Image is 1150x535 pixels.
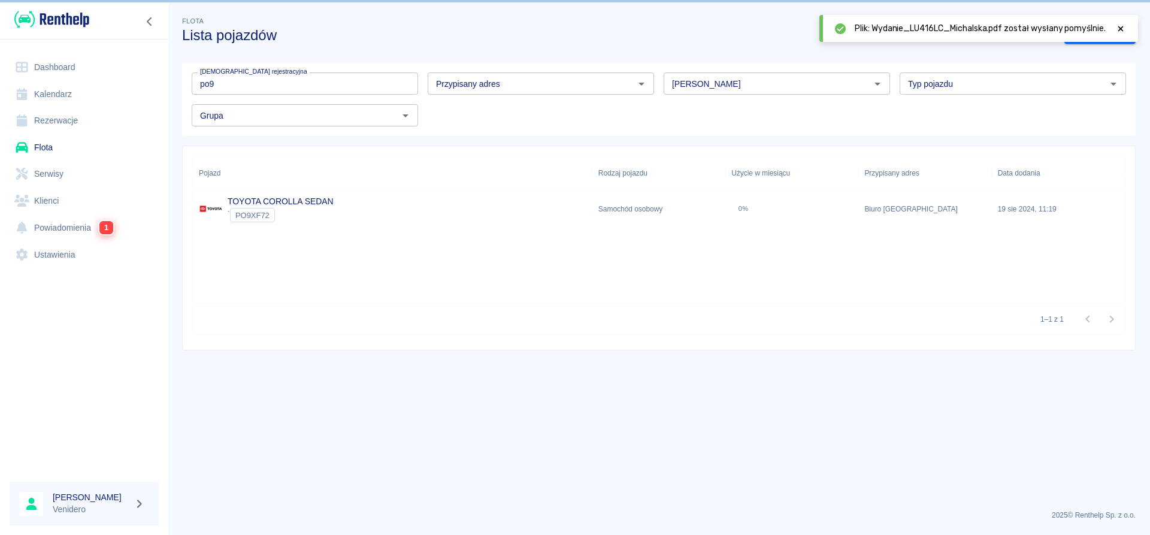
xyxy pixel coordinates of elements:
div: Rodzaj pojazdu [598,156,647,190]
button: Otwórz [1105,75,1122,92]
div: Użycie w miesiącu [731,156,790,190]
p: 2025 © Renthelp Sp. z o.o. [182,510,1136,521]
h6: [PERSON_NAME] [53,491,129,503]
button: Otwórz [633,75,650,92]
div: ` [228,208,334,222]
a: Dashboard [10,54,159,81]
div: Data dodania [992,156,1125,190]
a: Klienci [10,188,159,214]
label: [DEMOGRAPHIC_DATA] rejestracyjna [200,67,307,76]
button: Sort [220,165,237,182]
a: Serwisy [10,161,159,188]
div: Przypisany adres [864,156,919,190]
a: Kalendarz [10,81,159,108]
div: Przypisany adres [858,156,991,190]
button: Zwiń nawigację [141,14,159,29]
div: Samochód osobowy [592,190,725,228]
div: Pojazd [199,156,220,190]
img: Renthelp logo [14,10,89,29]
h3: Lista pojazdów [182,27,1055,44]
a: Ustawienia [10,241,159,268]
p: Venidero [53,503,129,516]
a: Renthelp logo [10,10,89,29]
img: Image [199,197,223,221]
a: Powiadomienia1 [10,214,159,241]
div: Użycie w miesiącu [725,156,858,190]
span: Flota [182,17,204,25]
div: Pojazd [193,156,592,190]
div: 19 sie 2024, 11:19 [992,190,1125,228]
button: Otwórz [397,107,414,124]
a: Flota [10,134,159,161]
a: TOYOTA COROLLA SEDAN [228,197,334,206]
div: Data dodania [998,156,1040,190]
div: Biuro [GEOGRAPHIC_DATA] [858,190,991,228]
span: PO9XF72 [231,211,274,220]
a: Rezerwacje [10,107,159,134]
span: Plik: Wydanie_LU416LC_Michalska.pdf został wysłany pomyślnie. [855,22,1106,35]
span: 1 [99,221,113,234]
p: 1–1 z 1 [1040,314,1064,325]
button: Otwórz [869,75,886,92]
div: 0% [739,205,749,213]
div: Rodzaj pojazdu [592,156,725,190]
